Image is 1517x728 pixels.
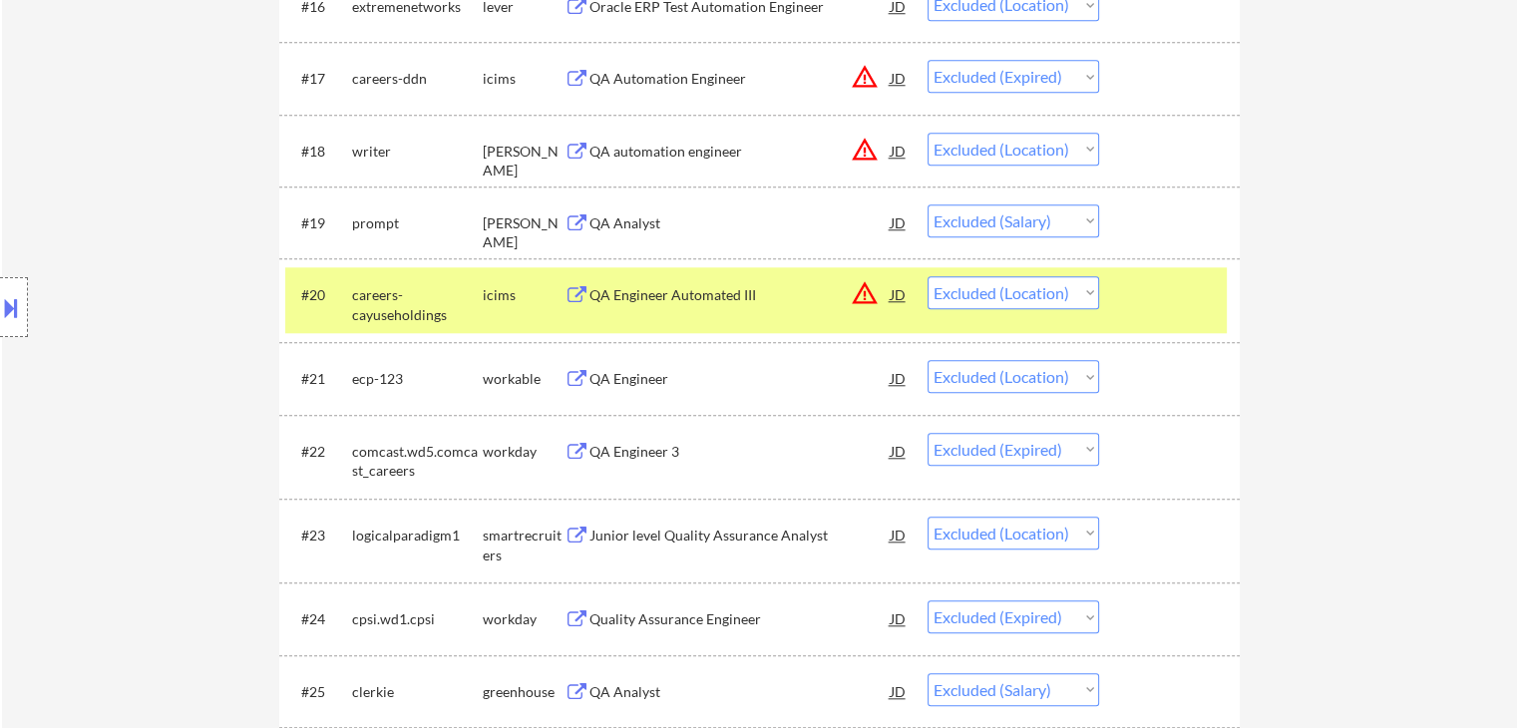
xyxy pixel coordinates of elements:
[483,213,565,252] div: [PERSON_NAME]
[851,279,879,307] button: warning_amber
[589,69,891,89] div: QA Automation Engineer
[301,609,336,629] div: #24
[589,285,891,305] div: QA Engineer Automated III
[889,433,909,469] div: JD
[589,442,891,462] div: QA Engineer 3
[589,526,891,546] div: Junior level Quality Assurance Analyst
[352,526,483,546] div: logicalparadigm1
[352,69,483,89] div: careers-ddn
[889,133,909,169] div: JD
[483,442,565,462] div: workday
[889,276,909,312] div: JD
[889,204,909,240] div: JD
[889,600,909,636] div: JD
[851,136,879,164] button: warning_amber
[851,63,879,91] button: warning_amber
[589,213,891,233] div: QA Analyst
[352,142,483,162] div: writer
[352,369,483,389] div: ecp-123
[589,369,891,389] div: QA Engineer
[483,285,565,305] div: icims
[483,142,565,181] div: [PERSON_NAME]
[483,682,565,702] div: greenhouse
[352,609,483,629] div: cpsi.wd1.cpsi
[889,517,909,552] div: JD
[352,682,483,702] div: clerkie
[889,360,909,396] div: JD
[301,682,336,702] div: #25
[889,673,909,709] div: JD
[589,682,891,702] div: QA Analyst
[352,442,483,481] div: comcast.wd5.comcast_careers
[589,609,891,629] div: Quality Assurance Engineer
[301,69,336,89] div: #17
[483,369,565,389] div: workable
[301,526,336,546] div: #23
[483,526,565,564] div: smartrecruiters
[889,60,909,96] div: JD
[589,142,891,162] div: QA automation engineer
[483,69,565,89] div: icims
[352,285,483,324] div: careers-cayuseholdings
[483,609,565,629] div: workday
[352,213,483,233] div: prompt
